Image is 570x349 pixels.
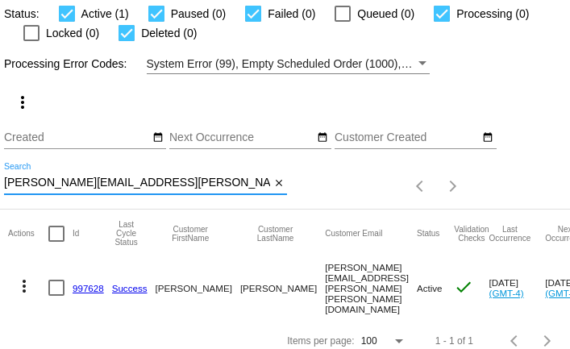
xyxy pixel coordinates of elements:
[81,4,129,23] span: Active (1)
[273,177,285,190] mat-icon: close
[15,276,34,296] mat-icon: more_vert
[152,131,164,144] mat-icon: date_range
[437,170,469,202] button: Next page
[4,57,127,70] span: Processing Error Codes:
[73,283,104,293] a: 997628
[4,177,270,189] input: Search
[335,131,480,144] input: Customer Created
[489,288,524,298] a: (GMT-4)
[456,4,529,23] span: Processing (0)
[357,4,414,23] span: Queued (0)
[435,335,473,347] div: 1 - 1 of 1
[268,4,315,23] span: Failed (0)
[73,229,79,239] button: Change sorting for Id
[46,23,99,43] span: Locked (0)
[417,229,439,239] button: Change sorting for Status
[270,175,287,192] button: Clear
[13,93,32,112] mat-icon: more_vert
[147,54,430,74] mat-select: Filter by Processing Error Codes
[287,335,354,347] div: Items per page:
[317,131,328,144] mat-icon: date_range
[240,225,310,243] button: Change sorting for CustomerLastName
[112,283,148,293] a: Success
[325,229,382,239] button: Change sorting for CustomerEmail
[240,258,325,318] mat-cell: [PERSON_NAME]
[489,258,546,318] mat-cell: [DATE]
[156,225,226,243] button: Change sorting for CustomerFirstName
[361,336,406,347] mat-select: Items per page:
[112,220,141,247] button: Change sorting for LastProcessingCycleId
[169,131,314,144] input: Next Occurrence
[454,277,473,297] mat-icon: check
[4,131,149,144] input: Created
[156,258,240,318] mat-cell: [PERSON_NAME]
[141,23,197,43] span: Deleted (0)
[4,7,40,20] span: Status:
[325,258,417,318] mat-cell: [PERSON_NAME][EMAIL_ADDRESS][PERSON_NAME][PERSON_NAME][DOMAIN_NAME]
[171,4,226,23] span: Paused (0)
[482,131,493,144] mat-icon: date_range
[489,225,531,243] button: Change sorting for LastOccurrenceUtc
[361,335,377,347] span: 100
[417,283,443,293] span: Active
[454,210,489,258] mat-header-cell: Validation Checks
[405,170,437,202] button: Previous page
[8,210,48,258] mat-header-cell: Actions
